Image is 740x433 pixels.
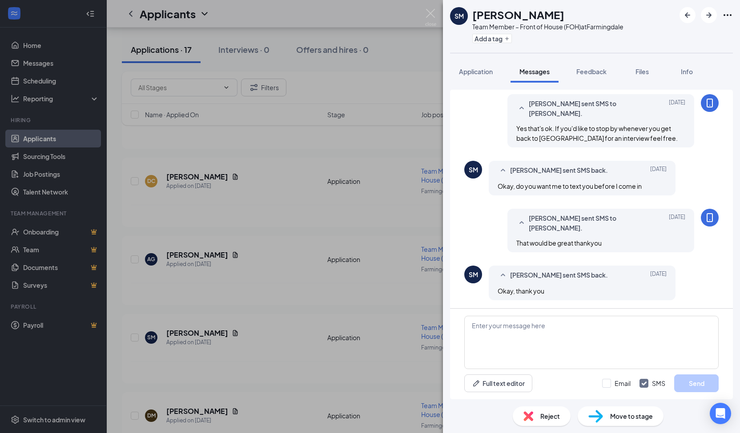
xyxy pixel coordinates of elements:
svg: ArrowLeftNew [682,10,693,20]
button: Send [674,374,719,392]
div: Team Member – Front of House (FOH) at Farmingdale [472,22,623,31]
svg: Pen [472,379,481,388]
span: [DATE] [669,213,685,233]
span: Feedback [576,68,607,75]
span: That would be great thankyou [516,239,602,247]
span: Info [681,68,693,75]
button: ArrowLeftNew [680,7,696,23]
span: Messages [519,68,550,75]
svg: SmallChevronUp [516,218,527,228]
svg: MobileSms [704,98,715,108]
span: [PERSON_NAME] sent SMS back. [510,270,608,281]
svg: MobileSms [704,212,715,223]
span: Yes that's ok. If you'd like to stop by whenever you get back to [GEOGRAPHIC_DATA] for an intervi... [516,124,678,142]
div: SM [454,12,464,20]
svg: ArrowRight [704,10,714,20]
span: Reject [540,411,560,421]
span: [PERSON_NAME] sent SMS to [PERSON_NAME]. [529,99,645,118]
span: Okay, do you want me to text you before I come in [498,182,642,190]
span: [DATE] [650,270,667,281]
span: Files [635,68,649,75]
span: Okay, thank you [498,287,544,295]
span: Application [459,68,493,75]
svg: Ellipses [722,10,733,20]
svg: Plus [504,36,510,41]
span: [DATE] [669,99,685,118]
span: [PERSON_NAME] sent SMS to [PERSON_NAME]. [529,213,645,233]
h1: [PERSON_NAME] [472,7,564,22]
div: SM [469,270,478,279]
button: ArrowRight [701,7,717,23]
svg: SmallChevronUp [516,103,527,114]
span: [DATE] [650,165,667,176]
span: Move to stage [610,411,653,421]
div: SM [469,165,478,174]
button: Full text editorPen [464,374,532,392]
button: PlusAdd a tag [472,34,512,43]
span: [PERSON_NAME] sent SMS back. [510,165,608,176]
svg: SmallChevronUp [498,270,508,281]
svg: SmallChevronUp [498,165,508,176]
div: Open Intercom Messenger [710,403,731,424]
